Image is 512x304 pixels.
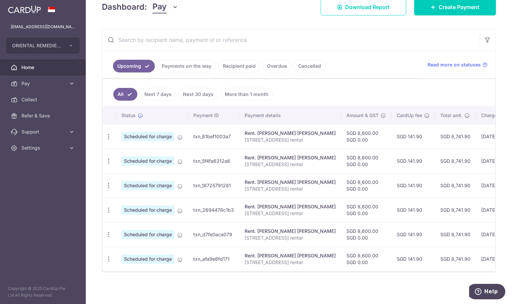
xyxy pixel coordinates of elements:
[245,203,336,210] div: Rent. [PERSON_NAME] [PERSON_NAME]
[21,80,66,87] span: Pay
[245,130,336,137] div: Rent. [PERSON_NAME] [PERSON_NAME]
[121,132,175,141] span: Scheduled for charge
[8,5,41,13] img: CardUp
[346,112,379,119] span: Amount & GST
[21,145,66,151] span: Settings
[121,156,175,166] span: Scheduled for charge
[188,149,239,173] td: txn_5f4fa6312a6
[239,107,341,124] th: Payment details
[397,112,422,119] span: CardUp fee
[481,112,509,119] span: Charge date
[428,61,488,68] a: Read more on statuses
[245,161,336,168] p: [STREET_ADDRESS] rental
[121,230,175,239] span: Scheduled for charge
[179,88,218,101] a: Next 30 days
[263,60,291,72] a: Overdue
[341,149,391,173] td: SGD 8,600.00 SGD 0.00
[435,247,476,271] td: SGD 8,741.90
[245,137,336,143] p: [STREET_ADDRESS] rental
[21,96,66,103] span: Collect
[341,222,391,247] td: SGD 8,600.00 SGD 0.00
[428,61,481,68] span: Read more on statuses
[245,179,336,186] div: Rent. [PERSON_NAME] [PERSON_NAME]
[140,88,176,101] a: Next 7 days
[220,88,273,101] a: More than 1 month
[294,60,325,72] a: Cancelled
[345,3,390,11] span: Download Report
[152,1,167,13] span: Pay
[245,210,336,217] p: [STREET_ADDRESS] rental
[188,124,239,149] td: txn_81bef1003a7
[469,284,505,301] iframe: Opens a widget where you can find more information
[188,222,239,247] td: txn_d7fe0aca079
[218,60,260,72] a: Recipient paid
[121,181,175,190] span: Scheduled for charge
[341,198,391,222] td: SGD 8,600.00 SGD 0.00
[113,60,155,72] a: Upcoming
[188,198,239,222] td: txn_2694478c1b3
[341,247,391,271] td: SGD 8,600.00 SGD 0.00
[157,60,216,72] a: Payments on the way
[391,222,435,247] td: SGD 141.90
[12,42,62,49] span: ORIENTAL REMEDIES INCORPORATED (PRIVATE LIMITED)
[435,149,476,173] td: SGD 8,741.90
[245,186,336,192] p: [STREET_ADDRESS] rental
[121,254,175,264] span: Scheduled for charge
[21,64,66,71] span: Home
[435,222,476,247] td: SGD 8,741.90
[21,129,66,135] span: Support
[391,149,435,173] td: SGD 141.90
[245,252,336,259] div: Rent. [PERSON_NAME] [PERSON_NAME]
[391,173,435,198] td: SGD 141.90
[188,107,239,124] th: Payment ID
[152,1,178,13] button: Pay
[391,124,435,149] td: SGD 141.90
[245,259,336,266] p: [STREET_ADDRESS] rental
[435,124,476,149] td: SGD 8,741.90
[341,124,391,149] td: SGD 8,600.00 SGD 0.00
[113,88,137,101] a: All
[121,112,136,119] span: Status
[391,198,435,222] td: SGD 141.90
[245,154,336,161] div: Rent. [PERSON_NAME] [PERSON_NAME]
[21,112,66,119] span: Refer & Save
[391,247,435,271] td: SGD 141.90
[102,1,147,13] h4: Dashboard:
[188,247,239,271] td: txn_afa9e6fd171
[245,228,336,235] div: Rent. [PERSON_NAME] [PERSON_NAME]
[245,235,336,241] p: [STREET_ADDRESS] rental
[440,112,462,119] span: Total amt.
[435,173,476,198] td: SGD 8,741.90
[121,205,175,215] span: Scheduled for charge
[11,23,75,30] p: [EMAIL_ADDRESS][DOMAIN_NAME]
[439,3,479,11] span: Create Payment
[341,173,391,198] td: SGD 8,600.00 SGD 0.00
[102,29,479,51] input: Search by recipient name, payment id or reference
[435,198,476,222] td: SGD 8,741.90
[6,38,80,54] button: ORIENTAL REMEDIES INCORPORATED (PRIVATE LIMITED)
[188,173,239,198] td: txn_18725791281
